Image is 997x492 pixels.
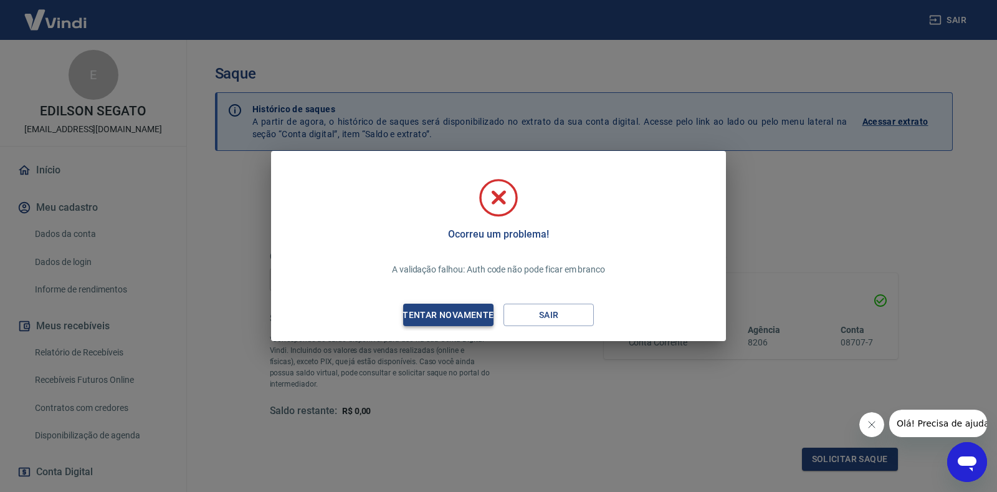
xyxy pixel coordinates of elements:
[448,228,548,241] h5: Ocorreu um problema!
[392,263,605,276] p: A validação falhou: Auth code não pode ficar em branco
[7,9,105,19] span: Olá! Precisa de ajuda?
[388,307,508,323] div: Tentar novamente
[503,304,594,327] button: Sair
[889,410,987,437] iframe: Mensagem da empresa
[947,442,987,482] iframe: Botão para abrir a janela de mensagens
[403,304,494,327] button: Tentar novamente
[859,412,884,437] iframe: Fechar mensagem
